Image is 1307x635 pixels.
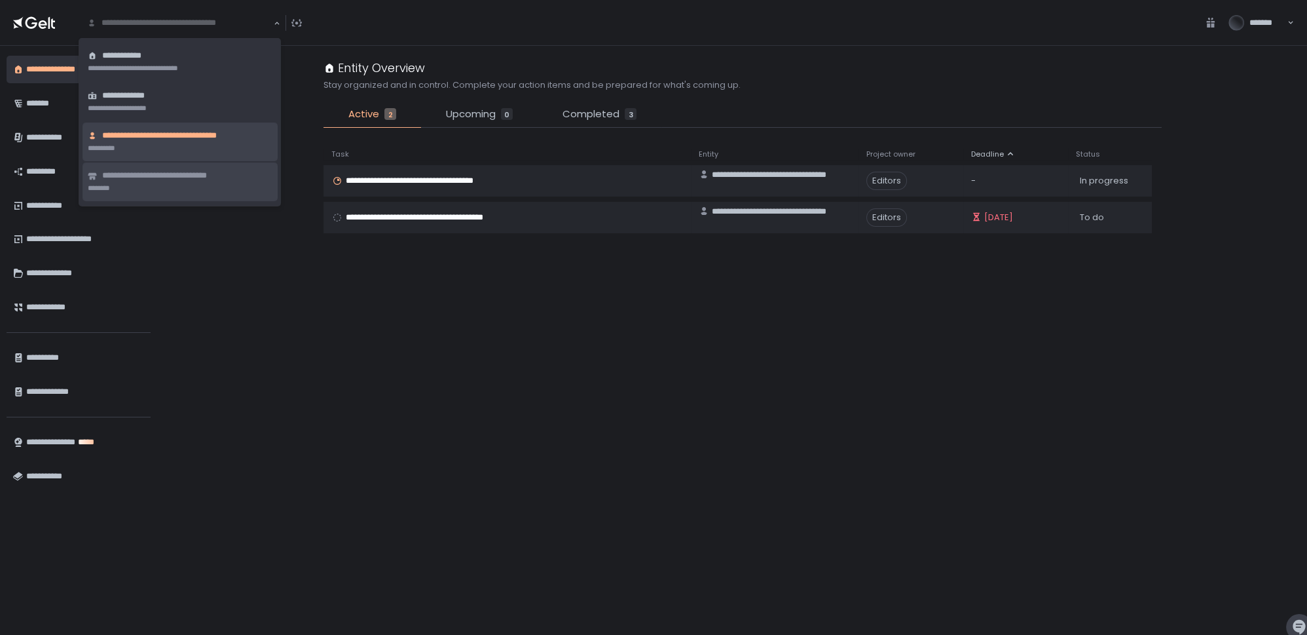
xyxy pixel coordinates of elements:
[625,108,636,120] div: 3
[384,108,396,120] div: 2
[1080,175,1128,187] span: In progress
[348,107,379,122] span: Active
[79,9,280,36] div: Search for option
[699,149,718,159] span: Entity
[562,107,619,122] span: Completed
[866,172,907,190] span: Editors
[971,149,1004,159] span: Deadline
[1076,149,1100,159] span: Status
[866,149,915,159] span: Project owner
[446,107,496,122] span: Upcoming
[984,212,1013,223] span: [DATE]
[866,208,907,227] span: Editors
[1080,212,1104,223] span: To do
[501,108,513,120] div: 0
[323,79,741,91] h2: Stay organized and in control. Complete your action items and be prepared for what's coming up.
[971,175,976,187] span: -
[331,149,349,159] span: Task
[323,59,425,77] div: Entity Overview
[87,16,272,29] input: Search for option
